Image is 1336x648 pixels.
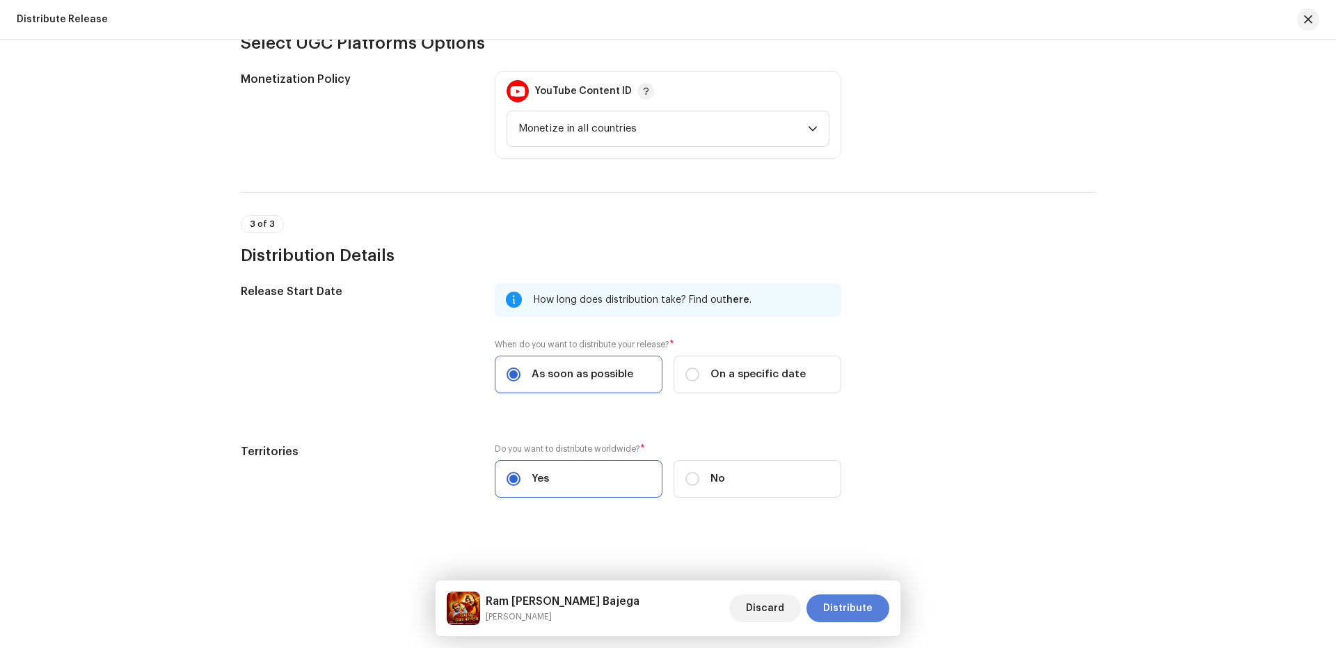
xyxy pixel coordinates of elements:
[534,86,632,97] div: YouTube Content ID
[447,592,480,625] img: 7dc9357b-b438-4939-b87e-3cf6940cbd3c
[241,32,1095,54] h3: Select UGC Platforms Options
[495,339,841,350] label: When do you want to distribute your release?
[17,14,108,25] div: Distribute Release
[534,292,830,308] div: How long does distribution take? Find out .
[241,443,472,460] h5: Territories
[823,594,873,622] span: Distribute
[808,111,818,146] div: dropdown trigger
[729,594,801,622] button: Discard
[518,111,808,146] span: Monetize in all countries
[241,71,472,88] h5: Monetization Policy
[726,295,749,305] span: here
[710,367,806,382] span: On a specific date
[806,594,889,622] button: Distribute
[532,471,549,487] span: Yes
[495,443,841,455] label: Do you want to distribute worldwide?
[486,593,639,610] h5: Ram Ka Danka Bajega
[746,594,784,622] span: Discard
[241,244,1095,267] h3: Distribution Details
[486,610,639,624] small: Ram Ka Danka Bajega
[241,283,472,300] h5: Release Start Date
[710,471,725,487] span: No
[250,220,275,228] span: 3 of 3
[532,367,633,382] span: As soon as possible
